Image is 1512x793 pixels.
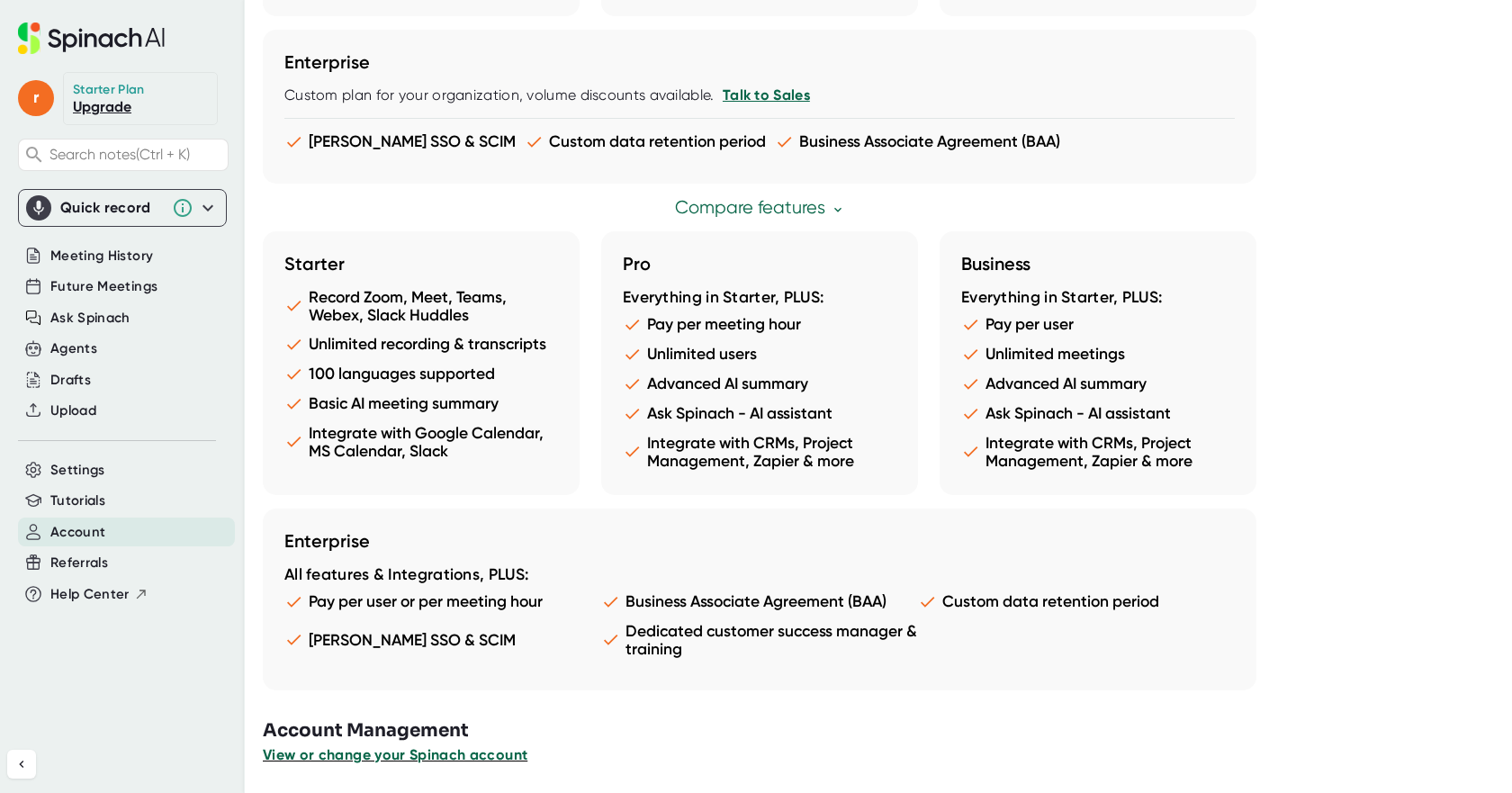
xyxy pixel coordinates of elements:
li: Business Associate Agreement (BAA) [775,132,1060,151]
li: Integrate with Google Calendar, MS Calendar, Slack [284,424,558,460]
div: Custom plan for your organization, volume discounts available. [284,86,1235,104]
li: Pay per user [961,315,1235,334]
span: Search notes (Ctrl + K) [49,146,223,163]
div: Quick record [26,190,219,226]
button: Settings [50,460,105,481]
li: Advanced AI summary [961,374,1235,393]
h3: Pro [623,253,896,275]
h3: Business [961,253,1235,275]
li: Integrate with CRMs, Project Management, Zapier & more [623,434,896,470]
li: Dedicated customer success manager & training [601,622,918,658]
button: Help Center [50,584,148,605]
li: Unlimited recording & transcripts [284,335,558,354]
div: Everything in Starter, PLUS: [623,288,896,308]
li: Advanced AI summary [623,374,896,393]
button: Agents [50,338,97,359]
li: [PERSON_NAME] SSO & SCIM [284,132,516,151]
button: Referrals [50,553,108,573]
span: r [18,80,54,116]
span: Help Center [50,584,130,605]
li: Business Associate Agreement (BAA) [601,592,918,611]
div: Everything in Starter, PLUS: [961,288,1235,308]
li: Integrate with CRMs, Project Management, Zapier & more [961,434,1235,470]
button: Meeting History [50,246,153,266]
li: Pay per user or per meeting hour [284,592,601,611]
div: Quick record [60,199,163,217]
div: All features & Integrations, PLUS: [284,565,1235,585]
h3: Starter [284,253,558,275]
li: 100 languages supported [284,365,558,383]
a: Talk to Sales [723,86,810,104]
div: Starter Plan [73,82,145,98]
li: [PERSON_NAME] SSO & SCIM [284,622,601,658]
button: Tutorials [50,491,105,511]
button: Ask Spinach [50,308,130,329]
a: Upgrade [73,98,131,115]
span: View or change your Spinach account [263,746,527,763]
button: Account [50,522,105,543]
li: Ask Spinach - AI assistant [961,404,1235,423]
button: Collapse sidebar [7,750,36,779]
button: Upload [50,401,96,421]
button: Future Meetings [50,276,157,297]
a: Compare features [675,197,845,218]
li: Custom data retention period [525,132,766,151]
button: Drafts [50,370,91,391]
li: Custom data retention period [918,592,1235,611]
li: Unlimited meetings [961,345,1235,364]
h3: Account Management [263,717,1512,744]
li: Pay per meeting hour [623,315,896,334]
li: Unlimited users [623,345,896,364]
button: View or change your Spinach account [263,744,527,766]
h3: Enterprise [284,530,1235,552]
h3: Enterprise [284,51,1235,73]
li: Ask Spinach - AI assistant [623,404,896,423]
li: Record Zoom, Meet, Teams, Webex, Slack Huddles [284,288,558,324]
li: Basic AI meeting summary [284,394,558,413]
